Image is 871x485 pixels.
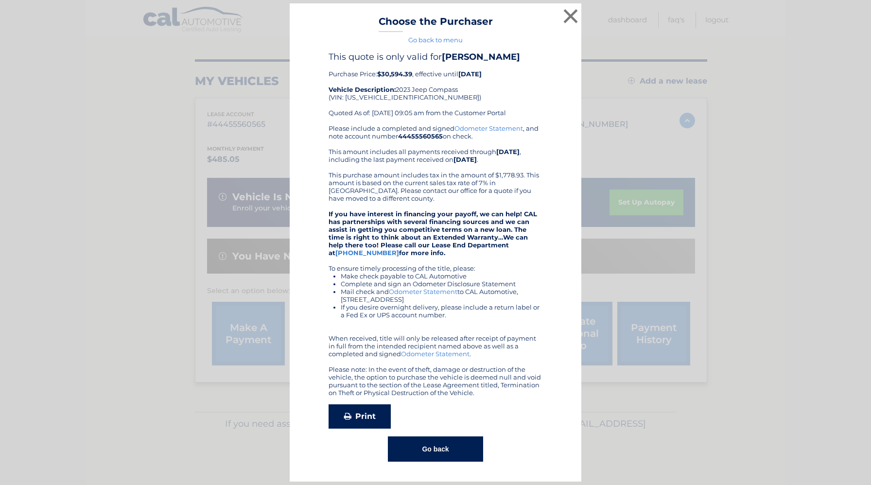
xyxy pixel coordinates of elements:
b: $30,594.39 [377,70,412,78]
strong: If you have interest in financing your payoff, we can help! CAL has partnerships with several fin... [329,210,537,257]
strong: Vehicle Description: [329,86,396,93]
li: Complete and sign an Odometer Disclosure Statement [341,280,542,288]
a: Odometer Statement [389,288,457,295]
b: 44455560565 [398,132,443,140]
div: Please include a completed and signed , and note account number on check. This amount includes al... [329,124,542,397]
a: Odometer Statement [401,350,470,358]
div: Purchase Price: , effective until 2023 Jeep Compass (VIN: [US_VEHICLE_IDENTIFICATION_NUMBER]) Quo... [329,52,542,124]
h4: This quote is only valid for [329,52,542,62]
li: If you desire overnight delivery, please include a return label or a Fed Ex or UPS account number. [341,303,542,319]
button: × [561,6,580,26]
h3: Choose the Purchaser [379,16,493,33]
a: [PHONE_NUMBER] [335,249,399,257]
li: Mail check and to CAL Automotive, [STREET_ADDRESS] [341,288,542,303]
button: Go back [388,436,483,462]
li: Make check payable to CAL Automotive [341,272,542,280]
b: [DATE] [496,148,520,156]
b: [DATE] [458,70,482,78]
a: Print [329,404,391,429]
a: Go back to menu [408,36,463,44]
b: [DATE] [453,156,477,163]
a: Odometer Statement [454,124,523,132]
b: [PERSON_NAME] [442,52,520,62]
